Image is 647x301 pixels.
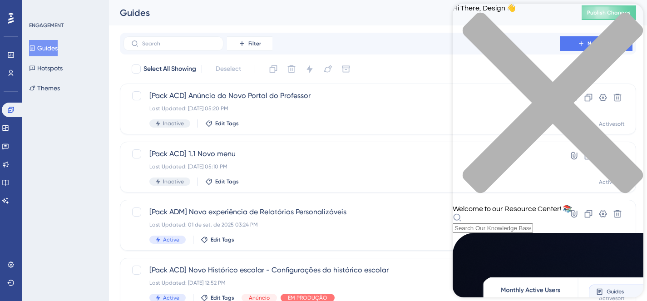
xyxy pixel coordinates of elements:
button: Themes [29,80,60,96]
span: Select All Showing [143,64,196,74]
span: Edit Tags [211,236,234,243]
div: Last Updated: [DATE] 05:10 PM [149,163,534,170]
button: Filter [227,36,272,51]
button: Edit Tags [201,236,234,243]
button: Edit Tags [205,178,239,185]
span: [Pack ACD] Anúncio do Novo Portal do Professor [149,90,534,101]
div: Guides [120,6,559,19]
span: [Pack ACD] Novo Histórico escolar - Configurações do histórico escolar [149,265,534,276]
span: Inactive [163,120,184,127]
input: Search [142,40,216,47]
span: Edit Tags [215,178,239,185]
span: Edit Tags [215,120,239,127]
span: Inactive [163,178,184,185]
div: Last Updated: [DATE] 05:20 PM [149,105,534,112]
span: [Pack ACD] 1.1 Novo menu [149,148,534,159]
span: Need Help? [21,2,57,13]
span: [Pack ADM] Nova experiência de Relatórios Personalizáveis [149,207,534,217]
button: Hotspots [29,60,63,76]
div: Last Updated: 01 de set. de 2025 03:24 PM [149,221,534,228]
button: Edit Tags [205,120,239,127]
span: Filter [248,40,261,47]
button: Deselect [207,61,249,77]
div: Last Updated: [DATE] 12:52 PM [149,279,534,286]
span: Active [163,236,179,243]
div: ENGAGEMENT [29,22,64,29]
span: Deselect [216,64,241,74]
button: Guides [29,40,58,56]
img: launcher-image-alternative-text [3,5,19,22]
div: 4 [63,5,66,12]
